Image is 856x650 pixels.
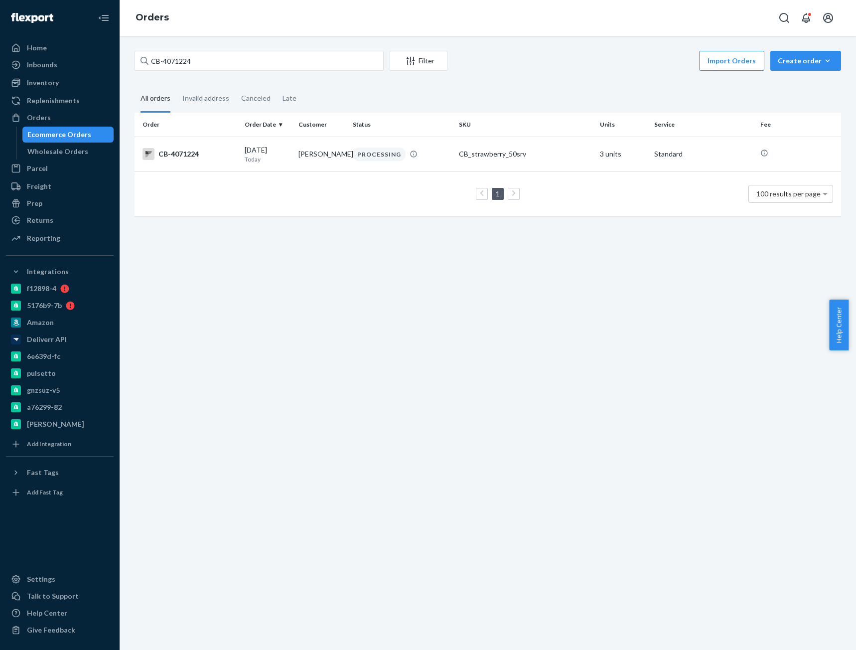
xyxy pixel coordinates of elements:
[27,43,47,53] div: Home
[6,382,114,398] a: gnzsuz-v5
[6,416,114,432] a: [PERSON_NAME]
[6,281,114,297] a: f12898-4
[654,149,752,159] p: Standard
[27,130,91,140] div: Ecommerce Orders
[245,145,291,163] div: [DATE]
[6,605,114,621] a: Help Center
[459,149,592,159] div: CB_strawberry_50srv
[6,571,114,587] a: Settings
[141,85,170,113] div: All orders
[27,215,53,225] div: Returns
[6,465,114,481] button: Fast Tags
[6,365,114,381] a: pulsetto
[756,189,821,198] span: 100 results per page
[818,8,838,28] button: Open account menu
[283,85,296,111] div: Late
[6,110,114,126] a: Orders
[390,51,447,71] button: Filter
[6,230,114,246] a: Reporting
[294,137,349,171] td: [PERSON_NAME]
[6,436,114,452] a: Add Integration
[27,78,59,88] div: Inventory
[6,331,114,347] a: Deliverr API
[27,351,60,361] div: 6e639d-fc
[6,588,114,604] a: Talk to Support
[6,298,114,314] a: 5176b9-7b
[596,137,650,171] td: 3 units
[455,113,596,137] th: SKU
[27,181,51,191] div: Freight
[27,96,80,106] div: Replenishments
[11,13,53,23] img: Flexport logo
[6,178,114,194] a: Freight
[27,468,59,478] div: Fast Tags
[27,233,60,243] div: Reporting
[27,591,79,601] div: Talk to Support
[27,198,42,208] div: Prep
[128,3,177,32] ol: breadcrumbs
[6,93,114,109] a: Replenishments
[298,120,345,129] div: Customer
[390,56,447,66] div: Filter
[699,51,764,71] button: Import Orders
[6,57,114,73] a: Inbounds
[94,8,114,28] button: Close Navigation
[22,144,114,160] a: Wholesale Orders
[241,85,271,111] div: Canceled
[27,419,84,429] div: [PERSON_NAME]
[6,485,114,500] a: Add Fast Tag
[27,60,57,70] div: Inbounds
[22,127,114,143] a: Ecommerce Orders
[6,315,114,330] a: Amazon
[770,51,841,71] button: Create order
[135,51,384,71] input: Search orders
[778,56,834,66] div: Create order
[6,622,114,638] button: Give Feedback
[27,334,67,344] div: Deliverr API
[27,488,63,496] div: Add Fast Tag
[650,113,756,137] th: Service
[27,385,60,395] div: gnzsuz-v5
[756,113,841,137] th: Fee
[27,267,69,277] div: Integrations
[6,264,114,280] button: Integrations
[27,284,56,294] div: f12898-4
[796,8,816,28] button: Open notifications
[349,113,455,137] th: Status
[27,608,67,618] div: Help Center
[245,155,291,163] p: Today
[6,195,114,211] a: Prep
[6,399,114,415] a: a76299-82
[353,148,406,161] div: PROCESSING
[774,8,794,28] button: Open Search Box
[6,75,114,91] a: Inventory
[143,148,237,160] div: CB-4071224
[27,440,71,448] div: Add Integration
[596,113,650,137] th: Units
[27,368,56,378] div: pulsetto
[6,212,114,228] a: Returns
[27,574,55,584] div: Settings
[136,12,169,23] a: Orders
[27,318,54,327] div: Amazon
[241,113,295,137] th: Order Date
[27,402,62,412] div: a76299-82
[6,40,114,56] a: Home
[27,113,51,123] div: Orders
[27,625,75,635] div: Give Feedback
[27,301,62,311] div: 5176b9-7b
[135,113,241,137] th: Order
[494,189,502,198] a: Page 1 is your current page
[27,147,88,157] div: Wholesale Orders
[182,85,229,111] div: Invalid address
[27,163,48,173] div: Parcel
[6,161,114,176] a: Parcel
[829,300,849,350] button: Help Center
[6,348,114,364] a: 6e639d-fc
